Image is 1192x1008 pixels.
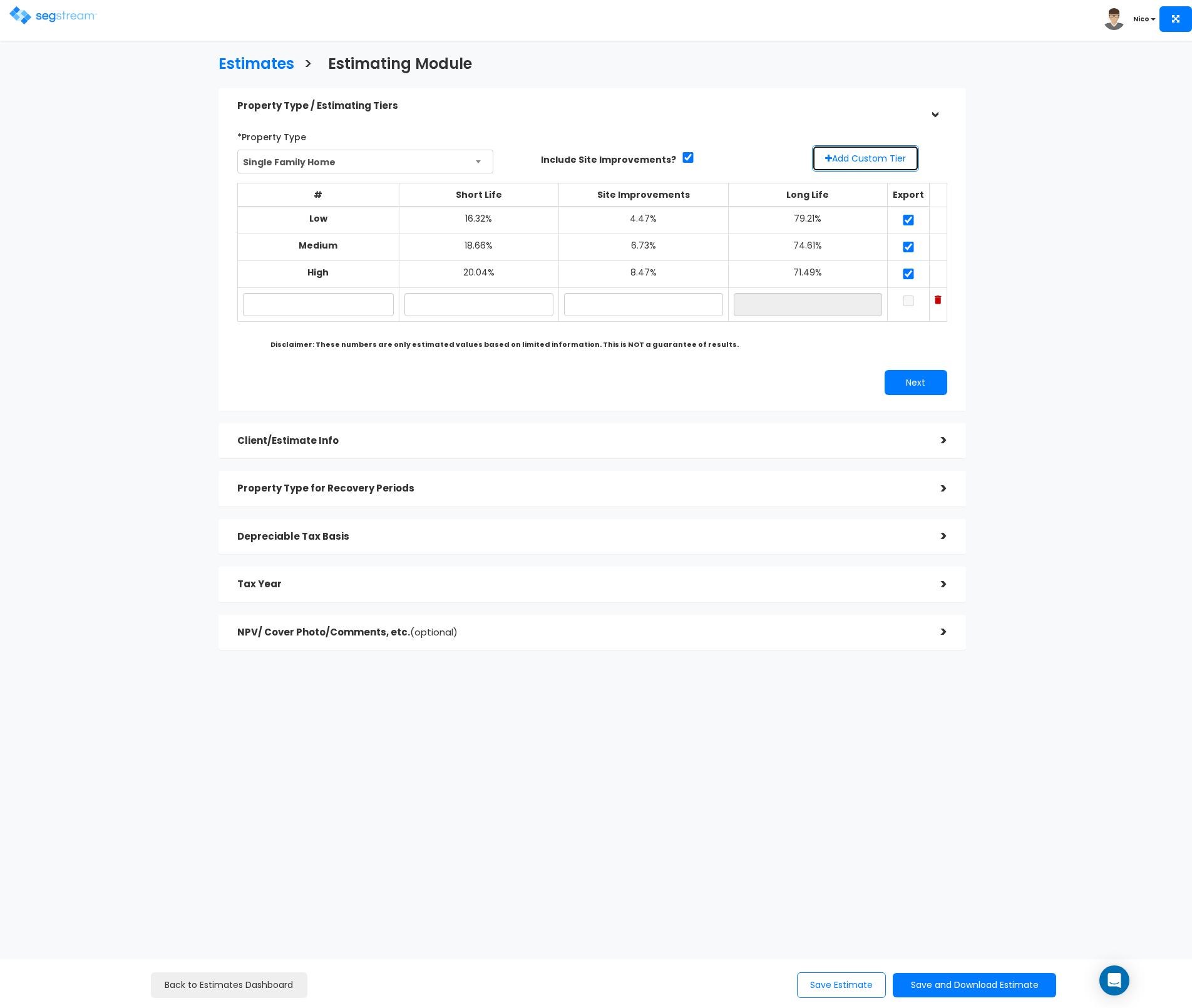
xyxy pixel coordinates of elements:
td: 20.04% [399,261,558,288]
h5: Property Type / Estimating Tiers [237,101,922,111]
b: High [307,266,329,279]
h3: Estimates [218,56,294,75]
button: Add Custom Tier [812,145,919,172]
span: Single Family Home [238,150,493,174]
b: Low [309,212,327,225]
td: 18.66% [399,234,558,261]
div: > [922,479,947,498]
h5: Tax Year [237,579,922,590]
td: 79.21% [728,207,887,234]
a: Estimates [209,43,294,81]
th: Short Life [399,183,558,207]
td: 6.73% [558,234,728,261]
div: Open Intercom Messenger [1099,965,1129,995]
h5: Depreciable Tax Basis [237,532,922,542]
span: (optional) [410,625,458,639]
td: 74.61% [728,234,887,261]
div: > [922,527,947,546]
a: Estimating Module [319,43,472,81]
td: 16.32% [399,207,558,234]
span: Single Family Home [237,150,494,173]
button: Next [885,370,947,395]
td: 71.49% [728,261,887,288]
h3: > [304,56,312,75]
button: Save Estimate [797,972,886,998]
td: 8.47% [558,261,728,288]
th: Long Life [728,183,887,207]
img: avatar.png [1103,8,1125,30]
td: 4.47% [558,207,728,234]
img: logo.png [9,6,97,24]
b: Nico [1133,14,1149,24]
h5: Client/Estimate Info [237,436,922,446]
th: Export [887,183,929,207]
label: Include Site Improvements? [541,153,676,166]
div: > [925,93,944,118]
b: Disclaimer: These numbers are only estimated values based on limited information. This is NOT a g... [270,339,739,349]
th: # [237,183,399,207]
img: Trash Icon [935,296,942,304]
h5: NPV/ Cover Photo/Comments, etc. [237,627,922,638]
h5: Property Type for Recovery Periods [237,483,922,494]
b: Medium [299,239,337,252]
th: Site Improvements [558,183,728,207]
button: Save and Download Estimate [893,973,1056,997]
div: > [922,575,947,594]
label: *Property Type [237,126,306,143]
div: > [922,622,947,642]
a: Back to Estimates Dashboard [151,972,307,998]
h3: Estimating Module [328,56,472,75]
div: > [922,431,947,450]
